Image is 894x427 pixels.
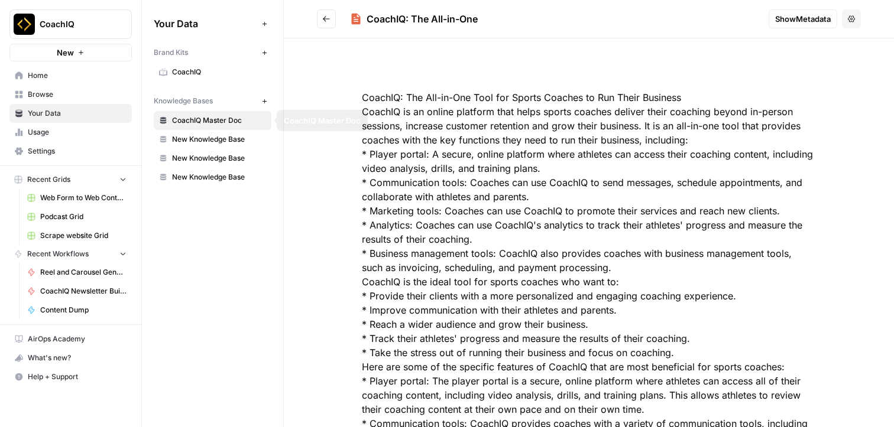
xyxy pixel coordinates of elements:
a: New Knowledge Base [154,168,271,187]
span: New Knowledge Base [172,172,266,182]
button: New [9,44,132,61]
span: Content Dump [40,305,127,315]
a: Scrape website Grid [22,226,132,245]
span: Recent Workflows [27,249,89,259]
span: Web Form to Web Content Grid [40,193,127,203]
span: Help + Support [28,371,127,382]
a: CoachIQ Newsletter Builder [22,282,132,301]
a: Reel and Carousel Generator [22,263,132,282]
span: Brand Kits [154,47,188,58]
span: CoachIQ [172,67,266,77]
button: What's new? [9,348,132,367]
span: Your Data [154,17,257,31]
img: CoachIQ Logo [14,14,35,35]
span: Recent Grids [27,174,70,185]
button: ShowMetadata [769,9,837,28]
span: New [57,47,74,58]
span: Knowledge Bases [154,96,213,106]
span: Scrape website Grid [40,230,127,241]
a: Settings [9,142,132,161]
button: Workspace: CoachIQ [9,9,132,39]
a: New Knowledge Base [154,149,271,168]
span: Podcast Grid [40,211,127,222]
a: Web Form to Web Content Grid [22,188,132,207]
button: Go back [317,9,336,28]
a: AirOps Academy [9,330,132,348]
span: Settings [28,146,127,157]
a: New Knowledge Base [154,130,271,149]
span: CoachIQ [40,18,111,30]
a: Your Data [9,104,132,123]
button: Recent Workflows [9,245,132,263]
a: Usage [9,123,132,142]
a: Browse [9,85,132,104]
span: New Knowledge Base [172,134,266,145]
span: CoachIQ Newsletter Builder [40,286,127,296]
span: Your Data [28,108,127,119]
a: Content Dump [22,301,132,320]
span: AirOps Academy [28,334,127,344]
span: Usage [28,127,127,138]
a: CoachIQ [154,63,271,82]
span: New Knowledge Base [172,153,266,164]
span: Browse [28,89,127,100]
span: Home [28,70,127,81]
span: Show Metadata [775,13,831,25]
a: Podcast Grid [22,207,132,226]
span: Reel and Carousel Generator [40,267,127,278]
div: What's new? [10,349,131,367]
button: Recent Grids [9,171,132,188]
a: CoachIQ Master Doc [154,111,271,130]
span: CoachIQ Master Doc [172,115,266,126]
div: CoachIQ: The All-in-One [367,12,478,26]
button: Help + Support [9,367,132,386]
a: Home [9,66,132,85]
